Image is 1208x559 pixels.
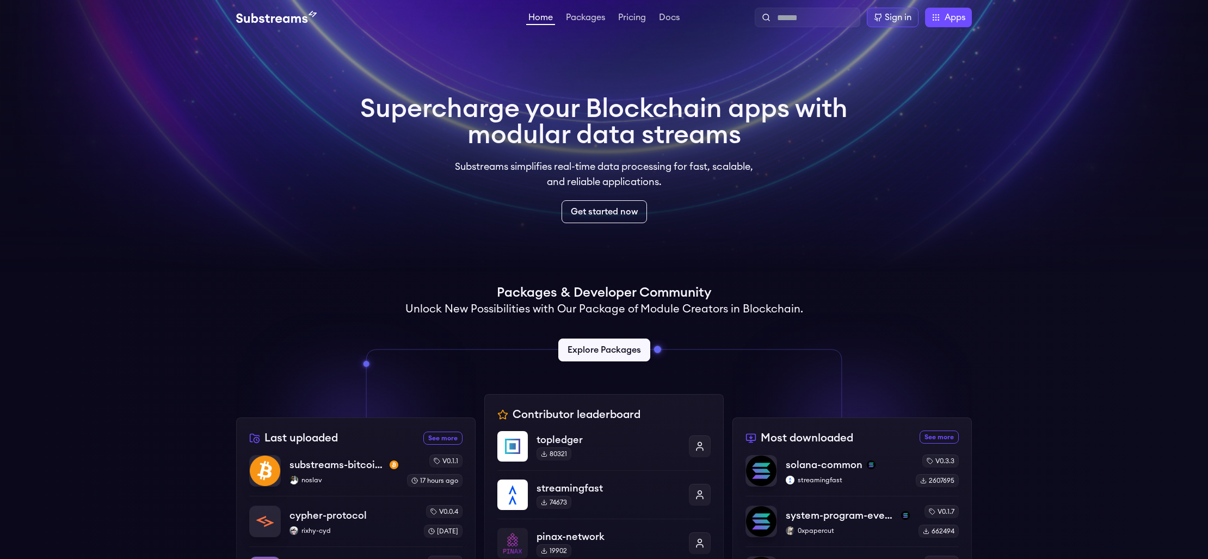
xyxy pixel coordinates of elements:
img: solana [901,511,910,520]
p: cypher-protocol [289,508,367,523]
a: See more recently uploaded packages [423,432,463,445]
img: streamingfast [497,480,528,510]
a: solana-commonsolana-commonsolanastreamingfaststreamingfastv0.3.32607695 [745,454,959,496]
a: Packages [564,13,607,24]
a: cypher-protocolcypher-protocolrixhy-cydrixhy-cydv0.0.4[DATE] [249,496,463,546]
div: 80321 [537,447,571,460]
img: streamingfast [786,476,794,484]
img: rixhy-cyd [289,526,298,535]
p: system-program-events [786,508,897,523]
p: 0xpapercut [786,526,910,535]
div: Sign in [885,11,911,24]
div: 662494 [919,525,959,538]
div: 2607695 [916,474,959,487]
img: 0xpapercut [786,526,794,535]
img: noslav [289,476,298,484]
p: noslav [289,476,398,484]
p: pinax-network [537,529,680,544]
img: pinax-network [497,528,528,558]
img: solana [867,460,876,469]
p: solana-common [786,457,862,472]
a: Home [526,13,555,25]
a: Explore Packages [558,339,650,361]
a: topledgertopledger80321 [497,431,711,470]
a: Docs [657,13,682,24]
span: Apps [945,11,965,24]
a: system-program-eventssystem-program-eventssolana0xpapercut0xpapercutv0.1.7662494 [745,496,959,546]
a: Get started now [562,200,647,223]
a: streamingfaststreamingfast74673 [497,470,711,519]
a: substreams-bitcoin-mainsubstreams-bitcoin-mainbtc-mainnetnoslavnoslavv0.1.117 hours ago [249,454,463,496]
div: [DATE] [424,525,463,538]
p: streamingfast [786,476,907,484]
h1: Packages & Developer Community [497,284,711,302]
div: 74673 [537,496,571,509]
h1: Supercharge your Blockchain apps with modular data streams [360,96,848,148]
p: Substreams simplifies real-time data processing for fast, scalable, and reliable applications. [447,159,761,189]
img: solana-common [746,456,776,486]
img: btc-mainnet [390,460,398,469]
h2: Unlock New Possibilities with Our Package of Module Creators in Blockchain. [405,302,803,317]
a: Sign in [867,8,919,27]
p: streamingfast [537,481,680,496]
p: topledger [537,432,680,447]
div: v0.1.1 [429,454,463,468]
div: 19902 [537,544,571,557]
img: cypher-protocol [250,506,280,537]
img: system-program-events [746,506,776,537]
img: topledger [497,431,528,462]
a: See more most downloaded packages [920,431,959,444]
p: substreams-bitcoin-main [289,457,385,472]
div: v0.3.3 [922,454,959,468]
a: Pricing [616,13,648,24]
img: Substream's logo [236,11,317,24]
div: v0.1.7 [925,505,959,518]
div: 17 hours ago [407,474,463,487]
div: v0.0.4 [426,505,463,518]
p: rixhy-cyd [289,526,415,535]
img: substreams-bitcoin-main [250,456,280,486]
